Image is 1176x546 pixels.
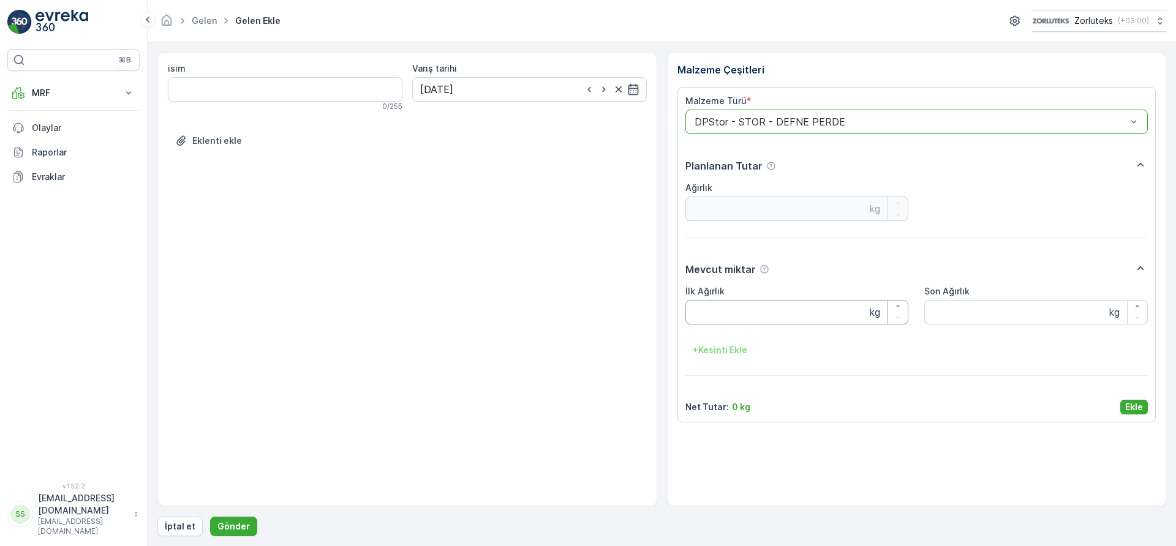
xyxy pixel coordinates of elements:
[233,15,283,27] span: Gelen ekle
[870,305,880,320] p: kg
[1074,15,1113,27] p: Zorluteks
[685,286,725,296] label: İlk Ağırlık
[157,517,203,536] button: İptal et
[38,517,127,536] p: [EMAIL_ADDRESS][DOMAIN_NAME]
[7,482,140,490] span: v 1.52.2
[160,18,173,29] a: Ana Sayfa
[677,62,1156,77] p: Malzeme Çeşitleri
[119,55,131,65] p: ⌘B
[685,262,756,277] p: Mevcut miktar
[32,171,135,183] p: Evraklar
[382,102,402,111] p: 0 / 255
[165,520,195,533] p: İptal et
[1032,10,1166,32] button: Zorluteks(+03:00)
[168,131,249,151] button: Dosya Yükle
[7,492,140,536] button: SS[EMAIL_ADDRESS][DOMAIN_NAME][EMAIL_ADDRESS][DOMAIN_NAME]
[1032,14,1069,28] img: 6-1-9-3_wQBzyll.png
[168,63,186,73] label: isim
[217,520,250,533] p: Gönder
[32,87,115,99] p: MRF
[412,63,457,73] label: Varış tarihi
[693,344,747,356] p: + Kesinti Ekle
[7,165,140,189] a: Evraklar
[766,161,776,171] div: Yardım Araç İkonu
[870,201,880,216] p: kg
[210,517,257,536] button: Gönder
[38,492,127,517] p: [EMAIL_ADDRESS][DOMAIN_NAME]
[1118,16,1149,26] p: ( +03:00 )
[685,401,729,413] p: Net Tutar :
[685,182,712,193] label: Ağırlık
[32,122,135,134] p: Olaylar
[685,159,763,173] p: Planlanan Tutar
[7,140,140,165] a: Raporlar
[412,77,647,102] input: dd/mm/yyyy
[32,146,135,159] p: Raporlar
[685,340,755,360] button: +Kesinti Ekle
[10,504,30,524] div: SS
[7,10,32,34] img: logo
[732,401,750,413] p: 0 kg
[36,10,88,34] img: logo_light-DOdMpM7g.png
[759,264,769,274] div: Yardım Araç İkonu
[1125,401,1143,413] p: Ekle
[192,135,242,147] p: Eklenti ekle
[7,81,140,105] button: MRF
[192,15,217,26] a: Gelen
[1109,305,1120,320] p: kg
[685,95,747,106] label: Malzeme Türü
[7,116,140,140] a: Olaylar
[924,286,970,296] label: Son Ağırlık
[1120,400,1148,414] button: Ekle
